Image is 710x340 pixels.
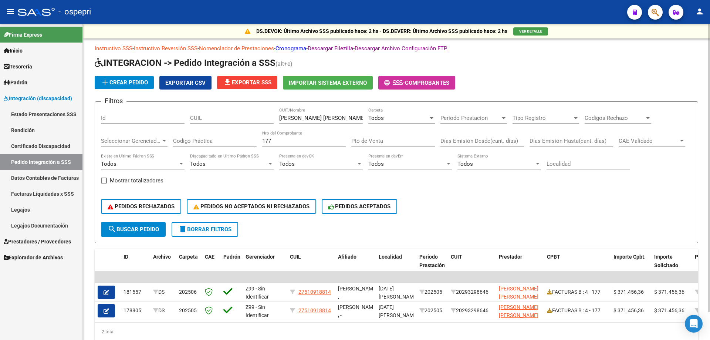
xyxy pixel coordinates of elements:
span: Prestadores / Proveedores [4,238,71,246]
span: Tesorería [4,63,32,71]
span: [DATE][PERSON_NAME] [379,304,418,319]
button: Buscar Pedido [101,222,166,237]
datatable-header-cell: Afiliado [335,249,376,282]
datatable-header-cell: CUIT [448,249,496,282]
datatable-header-cell: Archivo [150,249,176,282]
datatable-header-cell: CPBT [544,249,611,282]
span: Inicio [4,47,23,55]
span: 202506 [179,289,197,295]
a: Descargar Filezilla [308,45,353,52]
span: Exportar SSS [223,79,271,86]
button: Exportar SSS [217,76,277,89]
a: Nomenclador de Prestaciones [199,45,274,52]
button: Borrar Filtros [172,222,238,237]
span: $ 371.456,36 [613,289,644,295]
div: 202505 [419,306,445,315]
span: CAE Validado [619,138,679,144]
span: Período Prestación [419,254,445,268]
span: Archivo [153,254,171,260]
span: Exportar CSV [165,80,206,86]
span: CPBT [547,254,560,260]
button: PEDIDOS ACEPTADOS [322,199,398,214]
span: PEDIDOS ACEPTADOS [328,203,391,210]
datatable-header-cell: Carpeta [176,249,202,282]
span: Codigos Rechazo [585,115,645,121]
span: Todos [190,161,206,167]
button: PEDIDOS RECHAZADOS [101,199,181,214]
span: PEDIDOS NO ACEPTADOS NI RECHAZADOS [193,203,310,210]
span: Importe Solicitado [654,254,678,268]
span: Todos [457,161,473,167]
div: FACTURAS B : 4 - 177 [547,306,608,315]
button: VER DETALLE [513,27,548,36]
span: Integración (discapacidad) [4,94,72,102]
datatable-header-cell: CAE [202,249,220,282]
h3: Filtros [101,96,126,106]
mat-icon: person [695,7,704,16]
datatable-header-cell: Prestador [496,249,544,282]
span: Importar Sistema Externo [289,80,367,86]
span: Localidad [379,254,402,260]
span: Z99 - Sin Identificar [246,286,269,300]
mat-icon: file_download [223,78,232,87]
span: - ospepri [58,4,91,20]
datatable-header-cell: Localidad [376,249,416,282]
button: PEDIDOS NO ACEPTADOS NI RECHAZADOS [187,199,316,214]
span: Gerenciador [246,254,275,260]
span: Carpeta [179,254,198,260]
span: Crear Pedido [101,79,148,86]
span: Tipo Registro [513,115,572,121]
div: DS [153,288,173,296]
div: 178805 [124,306,147,315]
a: Descargar Archivo Configuración FTP [355,45,447,52]
span: Firma Express [4,31,42,39]
div: Open Intercom Messenger [685,315,703,333]
span: Todos [368,161,384,167]
button: Importar Sistema Externo [283,76,373,90]
a: Instructivo SSS [95,45,132,52]
button: -Comprobantes [378,76,455,90]
p: - - - - - [95,44,698,53]
span: 27510918814 [298,307,331,313]
p: DS.DEVOK: Último Archivo SSS publicado hace: 2 hs - DS.DEVERR: Último Archivo SSS publicado hace:... [256,27,507,35]
span: CAE [205,254,214,260]
a: Instructivo Reversión SSS [134,45,197,52]
span: Padrón [4,78,27,87]
div: 20293298646 [451,306,493,315]
span: $ 371.456,36 [654,307,684,313]
span: [PERSON_NAME] , - [338,286,378,300]
datatable-header-cell: Importe Solicitado [651,249,692,282]
span: Comprobantes [405,80,449,86]
span: Afiliado [338,254,356,260]
span: $ 371.456,36 [654,289,684,295]
span: Periodo Prestacion [440,115,500,121]
datatable-header-cell: Gerenciador [243,249,287,282]
span: 27510918814 [298,289,331,295]
a: Cronograma [275,45,306,52]
span: CUIL [290,254,301,260]
span: Mostrar totalizadores [110,176,163,185]
span: VER DETALLE [519,29,542,33]
span: INTEGRACION -> Pedido Integración a SSS [95,58,275,68]
button: Exportar CSV [159,76,212,90]
datatable-header-cell: ID [121,249,150,282]
span: Seleccionar Gerenciador [101,138,161,144]
span: Todos [279,161,295,167]
span: Z99 - Sin Identificar [246,304,269,319]
span: [PERSON_NAME] [PERSON_NAME] [499,286,538,300]
mat-icon: menu [6,7,15,16]
div: 202505 [419,288,445,296]
span: (alt+e) [275,60,293,67]
span: ID [124,254,128,260]
span: 202505 [179,307,197,313]
datatable-header-cell: Importe Cpbt. [611,249,651,282]
span: [DATE][PERSON_NAME] [379,286,418,300]
span: $ 371.456,36 [613,307,644,313]
button: Crear Pedido [95,76,154,89]
span: CUIT [451,254,462,260]
span: [PERSON_NAME] , - [338,304,378,319]
span: Padrón [223,254,240,260]
span: Buscar Pedido [108,226,159,233]
span: PEDIDOS RECHAZADOS [108,203,175,210]
span: [PERSON_NAME] [PERSON_NAME] [499,304,538,319]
